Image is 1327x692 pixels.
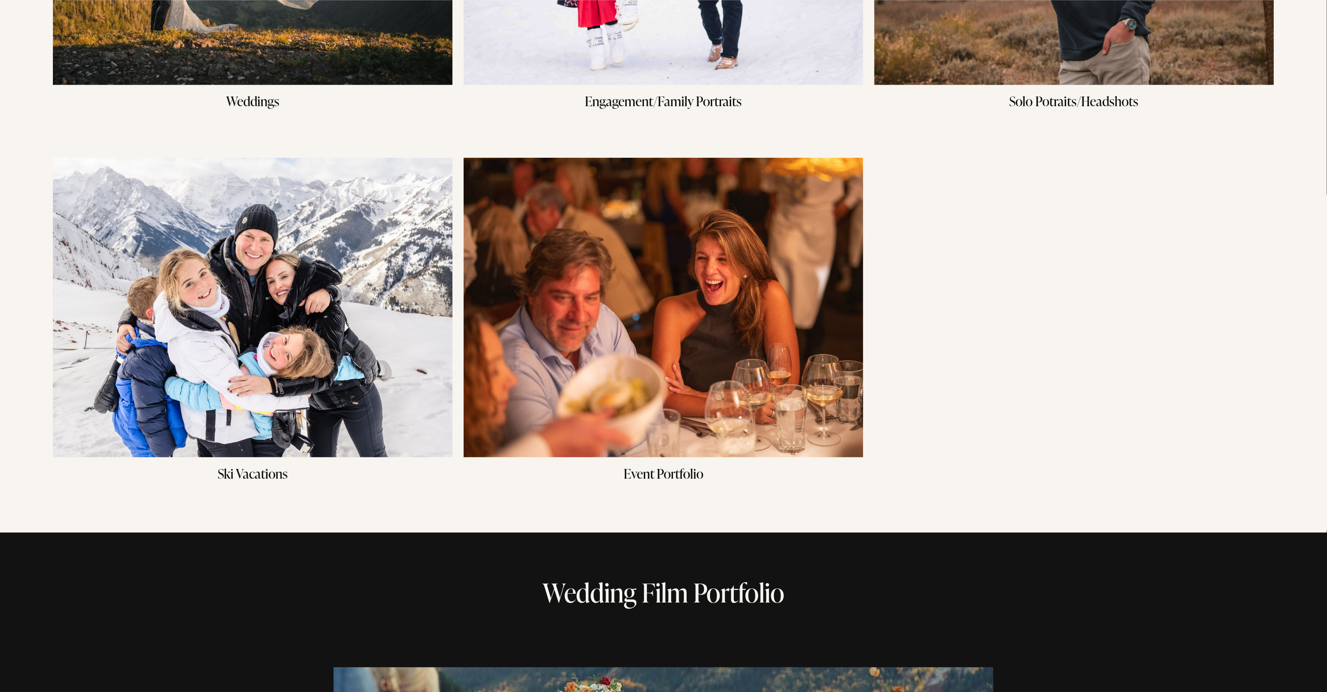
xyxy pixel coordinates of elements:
[500,577,828,609] h1: Wedding Film Portfolio
[53,158,453,489] a: Ski Vacations Ski Vacations
[464,464,863,483] h3: Event Portfolio
[464,158,863,458] img: Event Portfolio
[464,158,863,489] a: Event Portfolio Event Portfolio
[53,464,453,483] h3: Ski Vacations
[53,158,453,458] img: Ski Vacations
[874,92,1274,110] h3: Solo Potraits/Headshots
[53,92,453,110] h3: Weddings
[464,92,863,110] h3: Engagement/Family Portraits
